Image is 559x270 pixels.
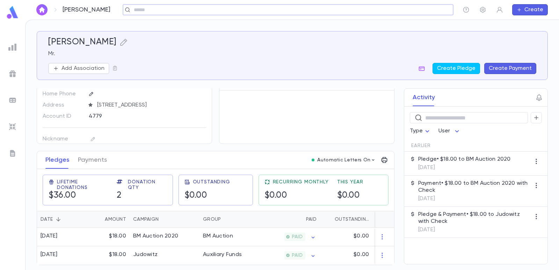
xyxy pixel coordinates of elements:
[418,195,531,202] p: [DATE]
[203,233,233,240] div: BM Auction
[41,251,58,258] div: [DATE]
[354,233,369,240] p: $0.00
[133,251,158,258] div: Judowitz
[252,211,320,228] div: Paid
[48,50,536,57] p: Mr.
[418,226,531,233] p: [DATE]
[84,228,130,246] div: $18.00
[94,102,207,109] span: [STREET_ADDRESS]
[48,37,117,48] h5: [PERSON_NAME]
[264,190,329,201] h5: $0.00
[84,211,130,228] div: Amount
[41,233,58,240] div: [DATE]
[57,179,108,190] span: Lifetime Donations
[61,65,104,72] p: Add Association
[411,143,431,148] span: Earlier
[128,179,167,190] span: Donation Qty
[43,133,83,145] p: Nickname
[193,179,230,185] span: Outstanding
[159,214,170,225] button: Sort
[8,96,17,104] img: batches_grey.339ca447c9d9533ef1741baa751efc33.svg
[337,190,363,201] h5: $0.00
[295,214,306,225] button: Sort
[309,155,379,165] button: Automatic Letters On
[8,70,17,78] img: campaigns_grey.99e729a5f7ee94e3726e6486bddda8f1.svg
[418,164,510,171] p: [DATE]
[133,211,159,228] div: Campaign
[324,214,335,225] button: Sort
[289,253,305,258] span: PAID
[410,128,423,134] span: Type
[306,211,317,228] div: Paid
[337,179,363,185] span: This Year
[78,151,107,169] button: Payments
[199,211,252,228] div: Group
[48,63,109,74] button: Add Association
[418,211,531,225] p: Pledge & Payment • $18.00 to Judowitz with Check
[94,214,105,225] button: Sort
[320,211,372,228] div: Outstanding
[372,246,414,265] div: 1
[433,63,480,74] button: Create Pledge
[438,124,462,138] div: User
[317,157,370,163] p: Automatic Letters On
[41,211,53,228] div: Date
[63,6,110,14] p: [PERSON_NAME]
[289,234,305,240] span: PAID
[335,211,369,228] div: Outstanding
[38,7,46,13] img: home_white.a664292cf8c1dea59945f0da9f25487c.svg
[43,88,83,100] p: Home Phone
[89,111,181,121] div: 4779
[45,151,70,169] button: Pledges
[37,211,84,228] div: Date
[8,123,17,131] img: imports_grey.530a8a0e642e233f2baf0ef88e8c9fcb.svg
[43,100,83,111] p: Address
[438,128,450,134] span: User
[354,251,369,258] p: $0.00
[133,233,178,240] div: BM Auction 2020
[203,251,242,258] div: Auxiliary Funds
[410,124,431,138] div: Type
[8,43,17,51] img: reports_grey.c525e4749d1bce6a11f5fe2a8de1b229.svg
[413,89,435,106] button: Activity
[53,214,64,225] button: Sort
[184,190,230,201] h5: $0.00
[117,190,167,201] h5: 2
[84,246,130,265] div: $18.00
[8,149,17,158] img: letters_grey.7941b92b52307dd3b8a917253454ce1c.svg
[221,214,232,225] button: Sort
[203,211,221,228] div: Group
[273,179,329,185] span: Recurring Monthly
[418,156,510,163] p: Pledge • $18.00 to BM Auction 2020
[372,228,414,246] div: 1
[43,111,83,122] p: Account ID
[484,63,536,74] button: Create Payment
[6,6,20,19] img: logo
[512,4,548,15] button: Create
[418,180,531,194] p: Payment • $18.00 to BM Auction 2020 with Check
[130,211,199,228] div: Campaign
[49,190,108,201] h5: $36.00
[105,211,126,228] div: Amount
[372,211,414,228] div: Installments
